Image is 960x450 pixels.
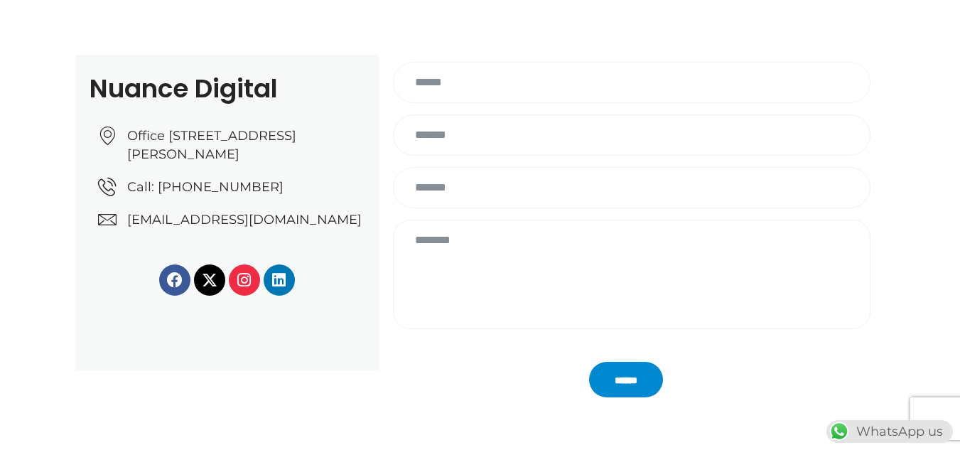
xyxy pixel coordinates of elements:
span: Office [STREET_ADDRESS][PERSON_NAME] [124,127,365,164]
a: WhatsAppWhatsApp us [826,424,953,439]
img: WhatsApp [828,420,851,443]
div: WhatsApp us [826,420,953,443]
form: Contact form [386,62,878,363]
span: Call: [PHONE_NUMBER] [124,178,284,196]
span: [EMAIL_ADDRESS][DOMAIN_NAME] [124,210,362,229]
a: [EMAIL_ADDRESS][DOMAIN_NAME] [98,210,365,229]
h2: Nuance Digital [90,76,365,102]
a: Call: [PHONE_NUMBER] [98,178,365,196]
a: Office [STREET_ADDRESS][PERSON_NAME] [98,127,365,164]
